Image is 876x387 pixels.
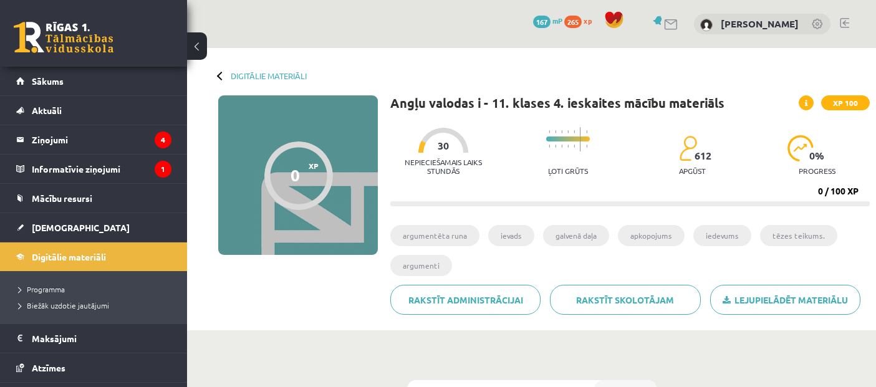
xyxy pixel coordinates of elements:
[586,145,587,148] img: icon-short-line-57e1e144782c952c97e751825c79c345078a6d821885a25fce030b3d8c18986b.svg
[584,16,592,26] span: xp
[700,19,713,31] img: Polīna Pērkone
[16,155,171,183] a: Informatīvie ziņojumi1
[390,95,724,110] h1: Angļu valodas i - 11. klases 4. ieskaites mācību materiāls
[32,125,171,154] legend: Ziņojumi
[16,242,171,271] a: Digitālie materiāli
[291,166,300,184] div: 0
[19,300,109,310] span: Biežāk uzdotie jautājumi
[760,225,837,246] li: tēzes teikums.
[533,16,551,28] span: 167
[488,225,534,246] li: ievads
[32,75,64,87] span: Sākums
[574,130,575,133] img: icon-short-line-57e1e144782c952c97e751825c79c345078a6d821885a25fce030b3d8c18986b.svg
[586,130,587,133] img: icon-short-line-57e1e144782c952c97e751825c79c345078a6d821885a25fce030b3d8c18986b.svg
[19,284,175,295] a: Programma
[32,222,130,233] span: [DEMOGRAPHIC_DATA]
[693,225,751,246] li: iedevums
[19,300,175,311] a: Biežāk uzdotie jautājumi
[548,166,588,175] p: Ļoti grūts
[533,16,562,26] a: 167 mP
[32,105,62,116] span: Aktuāli
[574,145,575,148] img: icon-short-line-57e1e144782c952c97e751825c79c345078a6d821885a25fce030b3d8c18986b.svg
[799,166,835,175] p: progress
[679,135,697,161] img: students-c634bb4e5e11cddfef0936a35e636f08e4e9abd3cc4e673bd6f9a4125e45ecb1.svg
[580,127,581,151] img: icon-long-line-d9ea69661e0d244f92f715978eff75569469978d946b2353a9bb055b3ed8787d.svg
[390,158,496,175] p: Nepieciešamais laiks stundās
[564,16,582,28] span: 265
[19,284,65,294] span: Programma
[309,161,319,170] span: XP
[710,285,860,315] a: Lejupielādēt materiālu
[231,71,307,80] a: Digitālie materiāli
[155,131,171,148] i: 4
[32,251,106,262] span: Digitālie materiāli
[16,213,171,242] a: [DEMOGRAPHIC_DATA]
[155,161,171,178] i: 1
[618,225,685,246] li: apkopojums
[16,67,171,95] a: Sākums
[555,145,556,148] img: icon-short-line-57e1e144782c952c97e751825c79c345078a6d821885a25fce030b3d8c18986b.svg
[561,145,562,148] img: icon-short-line-57e1e144782c952c97e751825c79c345078a6d821885a25fce030b3d8c18986b.svg
[32,324,171,353] legend: Maksājumi
[721,17,799,30] a: [PERSON_NAME]
[555,130,556,133] img: icon-short-line-57e1e144782c952c97e751825c79c345078a6d821885a25fce030b3d8c18986b.svg
[561,130,562,133] img: icon-short-line-57e1e144782c952c97e751825c79c345078a6d821885a25fce030b3d8c18986b.svg
[390,285,541,315] a: Rakstīt administrācijai
[390,225,479,246] li: argumentēta runa
[552,16,562,26] span: mP
[14,22,113,53] a: Rīgas 1. Tālmācības vidusskola
[32,362,65,373] span: Atzīmes
[679,166,706,175] p: apgūst
[549,145,550,148] img: icon-short-line-57e1e144782c952c97e751825c79c345078a6d821885a25fce030b3d8c18986b.svg
[438,140,449,151] span: 30
[16,184,171,213] a: Mācību resursi
[32,155,171,183] legend: Informatīvie ziņojumi
[695,150,711,161] span: 612
[16,125,171,154] a: Ziņojumi4
[567,130,569,133] img: icon-short-line-57e1e144782c952c97e751825c79c345078a6d821885a25fce030b3d8c18986b.svg
[821,95,870,110] span: XP 100
[16,324,171,353] a: Maksājumi
[550,285,700,315] a: Rakstīt skolotājam
[16,96,171,125] a: Aktuāli
[543,225,609,246] li: galvenā daļa
[32,193,92,204] span: Mācību resursi
[809,150,825,161] span: 0 %
[787,135,814,161] img: icon-progress-161ccf0a02000e728c5f80fcf4c31c7af3da0e1684b2b1d7c360e028c24a22f1.svg
[567,145,569,148] img: icon-short-line-57e1e144782c952c97e751825c79c345078a6d821885a25fce030b3d8c18986b.svg
[564,16,598,26] a: 265 xp
[390,255,452,276] li: argumenti
[16,353,171,382] a: Atzīmes
[549,130,550,133] img: icon-short-line-57e1e144782c952c97e751825c79c345078a6d821885a25fce030b3d8c18986b.svg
